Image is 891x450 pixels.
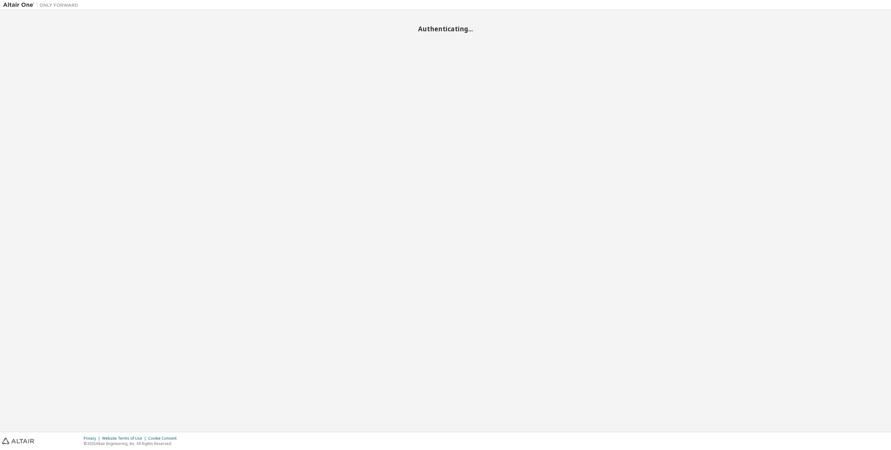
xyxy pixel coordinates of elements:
img: Altair One [3,2,81,8]
img: altair_logo.svg [2,438,34,444]
div: Website Terms of Use [102,436,148,441]
div: Privacy [84,436,102,441]
p: © 2025 Altair Engineering, Inc. All Rights Reserved. [84,441,180,446]
div: Cookie Consent [148,436,180,441]
h2: Authenticating... [3,25,888,33]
